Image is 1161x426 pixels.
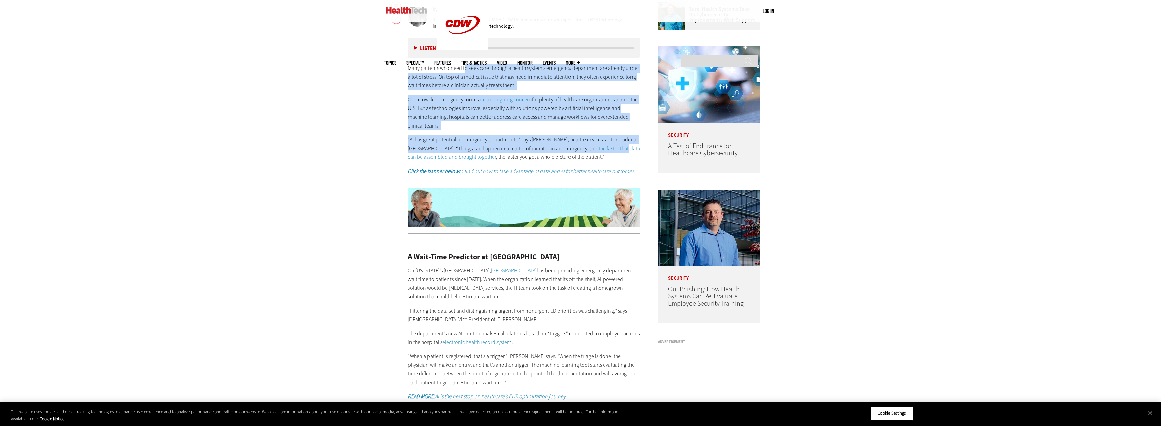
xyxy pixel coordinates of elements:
a: Features [434,60,451,65]
a: CDW [437,45,488,52]
button: Cookie Settings [870,406,913,421]
a: Click the banner belowto find out how to take advantage of data and AI for better healthcare outc... [408,168,635,175]
a: are an ongoing concern [479,96,532,103]
a: READ MORE:AI is the next stop on healthcare’s EHR optimization journey. [408,393,567,400]
a: MonITor [517,60,533,65]
p: “Filtering the data set and distinguishing urgent from nonurgent ED priorities was challenging,” ... [408,307,640,324]
a: Log in [763,8,774,14]
img: Healthcare cybersecurity [658,46,760,123]
em: AI is the next stop on healthcare’s EHR optimization journey. [408,393,567,400]
span: Specialty [406,60,424,65]
a: Out Phishing: How Health Systems Can Re-Evaluate Employee Security Training [668,285,744,308]
h3: Advertisement [658,340,760,344]
p: The department’s new AI solution makes calculations based on “triggers” connected to employee act... [408,329,640,347]
strong: READ MORE: [408,393,435,400]
p: “When a patient is registered, that’s a trigger,” [PERSON_NAME] says. “When the triage is done, t... [408,352,640,387]
a: [GEOGRAPHIC_DATA] [491,267,537,274]
p: “AI has great potential in emergency departments,” says [PERSON_NAME], health services sector lea... [408,135,640,161]
a: Tips & Tactics [461,60,487,65]
img: Scott Currie [658,190,760,266]
p: Overcrowded emergency rooms for plenty of healthcare organizations across the U.S. But as technol... [408,95,640,130]
div: This website uses cookies and other tracking technologies to enhance user experience and to analy... [11,409,639,422]
h2: A Wait-Time Predictor at [GEOGRAPHIC_DATA] [408,253,640,261]
span: Topics [384,60,396,65]
button: Close [1143,406,1158,421]
p: Security [658,123,760,138]
a: A Test of Endurance for Healthcare Cybersecurity [668,141,738,158]
p: On [US_STATE]’s [GEOGRAPHIC_DATA], has been providing emergency department wait time to patients ... [408,266,640,301]
img: Home [386,7,427,14]
img: ht-dataandai-animated-2025-prepare-desktop [408,188,640,228]
a: Events [543,60,556,65]
a: More information about your privacy [40,416,64,422]
em: to find out how to take advantage of data and AI for better healthcare outcomes. [408,168,635,175]
span: More [566,60,580,65]
p: Many patients who need to seek care through a health system’s emergency department are already un... [408,64,640,90]
p: Security [658,266,760,281]
div: User menu [763,7,774,15]
strong: Click the banner below [408,168,459,175]
a: Video [497,60,507,65]
a: electronic health record system [442,338,512,346]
